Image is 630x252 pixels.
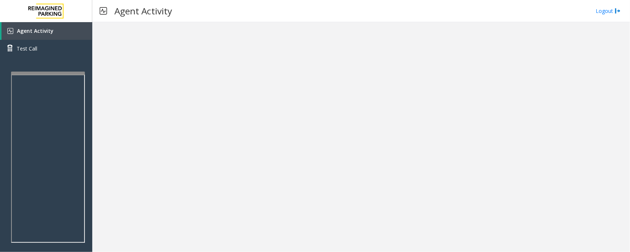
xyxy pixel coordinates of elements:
h3: Agent Activity [111,2,176,20]
a: Agent Activity [1,22,92,40]
a: Logout [596,7,621,15]
img: 'icon' [7,28,13,34]
span: Test Call [17,45,37,52]
img: pageIcon [100,2,107,20]
span: Agent Activity [17,27,54,34]
img: logout [615,7,621,15]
